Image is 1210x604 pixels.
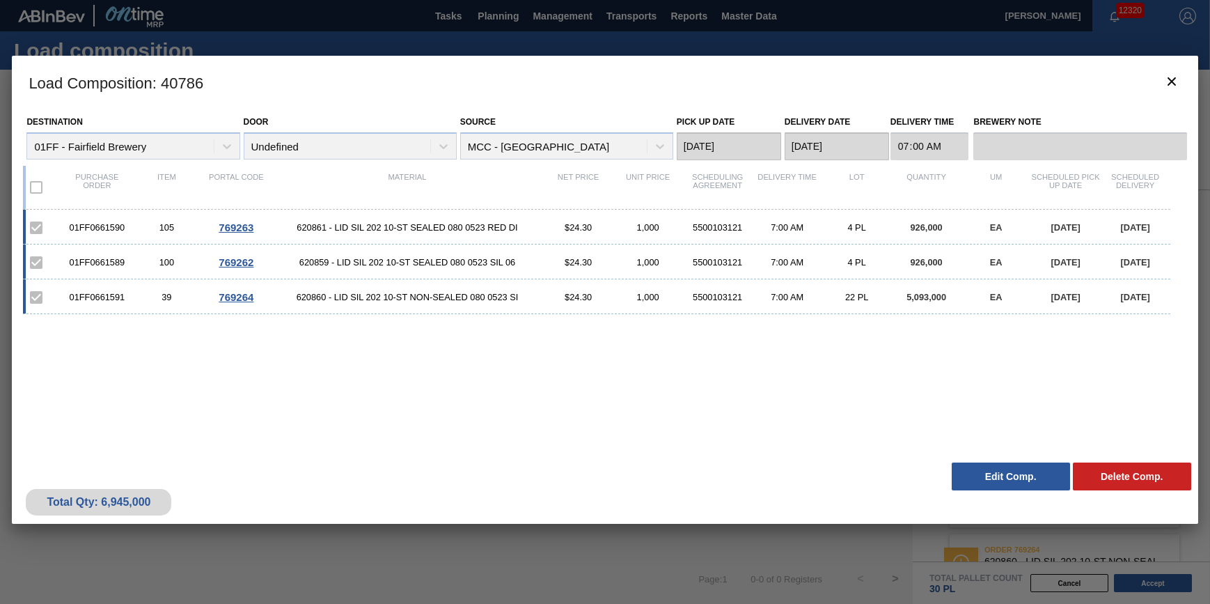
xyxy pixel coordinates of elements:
[271,257,543,268] span: 620859 - LID SIL 202 10-ST SEALED 080 0523 SIL 06
[990,222,1003,233] span: EA
[62,292,132,302] div: 01FF0661591
[36,496,161,509] div: Total Qty: 6,945,000
[753,257,822,268] div: 7:00 AM
[677,132,781,160] input: mm/dd/yyyy
[271,222,543,233] span: 620861 - LID SIL 202 10-ST SEALED 080 0523 RED DI
[753,292,822,302] div: 7:00 AM
[201,256,271,268] div: Go to Order
[892,173,961,202] div: Quantity
[219,222,253,233] span: 769263
[544,173,613,202] div: Net Price
[1051,222,1080,233] span: [DATE]
[460,117,496,127] label: Source
[910,222,942,233] span: 926,000
[613,173,683,202] div: Unit Price
[62,173,132,202] div: Purchase order
[1073,463,1191,490] button: Delete Comp.
[62,222,132,233] div: 01FF0661590
[890,112,969,132] label: Delivery Time
[132,222,201,233] div: 105
[952,463,1070,490] button: Edit Comp.
[132,257,201,268] div: 100
[62,257,132,268] div: 01FF0661589
[1120,222,1149,233] span: [DATE]
[544,292,613,302] div: $24.30
[785,132,889,160] input: mm/dd/yyyy
[613,222,683,233] div: 1,000
[973,112,1186,132] label: Brewery Note
[683,222,753,233] div: 5500103121
[613,292,683,302] div: 1,000
[219,291,253,303] span: 769264
[1051,257,1080,268] span: [DATE]
[822,257,892,268] div: 4 PL
[201,291,271,303] div: Go to Order
[990,292,1003,302] span: EA
[219,256,253,268] span: 769262
[677,117,735,127] label: Pick up Date
[683,292,753,302] div: 5500103121
[1101,173,1170,202] div: Scheduled Delivery
[132,173,201,202] div: Item
[544,257,613,268] div: $24.30
[1120,257,1149,268] span: [DATE]
[822,292,892,302] div: 22 PL
[244,117,269,127] label: Door
[201,173,271,202] div: Portal code
[785,117,850,127] label: Delivery Date
[1031,173,1101,202] div: Scheduled Pick up Date
[544,222,613,233] div: $24.30
[910,257,942,268] span: 926,000
[1051,292,1080,302] span: [DATE]
[201,222,271,233] div: Go to Order
[613,257,683,268] div: 1,000
[822,222,892,233] div: 4 PL
[990,257,1003,268] span: EA
[683,257,753,268] div: 5500103121
[753,222,822,233] div: 7:00 AM
[271,173,543,202] div: Material
[1120,292,1149,302] span: [DATE]
[12,56,1197,109] h3: Load Composition : 40786
[271,292,543,302] span: 620860 - LID SIL 202 10-ST NON-SEALED 080 0523 SI
[132,292,201,302] div: 39
[906,292,946,302] span: 5,093,000
[822,173,892,202] div: Lot
[961,173,1031,202] div: UM
[26,117,82,127] label: Destination
[753,173,822,202] div: Delivery Time
[683,173,753,202] div: Scheduling Agreement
